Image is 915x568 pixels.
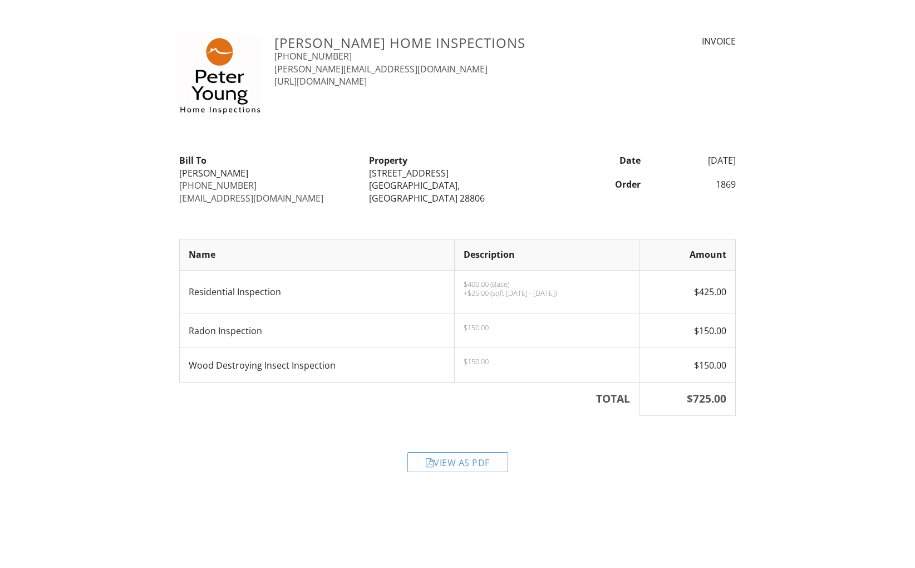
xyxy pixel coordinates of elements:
th: Name [180,239,455,270]
div: [GEOGRAPHIC_DATA], [GEOGRAPHIC_DATA] 28806 [369,179,545,204]
div: [DATE] [647,154,742,167]
span: Residential Inspection [189,286,281,298]
a: [PERSON_NAME][EMAIL_ADDRESS][DOMAIN_NAME] [274,63,488,75]
p: $150.00 [464,323,630,332]
div: Date [553,154,648,167]
p: $150.00 [464,357,630,366]
div: Order [553,178,648,190]
a: View as PDF [407,459,508,472]
td: $150.00 [639,314,736,348]
span: Wood Destroying Insect Inspection [189,359,336,371]
a: [URL][DOMAIN_NAME] [274,75,367,87]
h3: [PERSON_NAME] Home Inspections [274,35,593,50]
a: [PHONE_NUMBER] [179,179,257,192]
th: Description [454,239,639,270]
th: Amount [639,239,736,270]
strong: Bill To [179,154,206,167]
a: [EMAIL_ADDRESS][DOMAIN_NAME] [179,192,323,204]
div: View as PDF [407,452,508,472]
th: $725.00 [639,383,736,416]
img: PYHI_500x500.jpeg [179,35,261,117]
td: $150.00 [639,348,736,383]
span: Radon Inspection [189,325,262,337]
td: $425.00 [639,270,736,314]
div: [STREET_ADDRESS] [369,167,545,179]
div: [PERSON_NAME] [179,167,356,179]
a: [PHONE_NUMBER] [274,50,352,62]
div: INVOICE [607,35,736,47]
th: TOTAL [180,383,639,416]
strong: Property [369,154,407,167]
div: 1869 [647,178,742,190]
p: $400.00 (Base) +$25.00 (sqft [DATE] - [DATE]) [464,280,630,297]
